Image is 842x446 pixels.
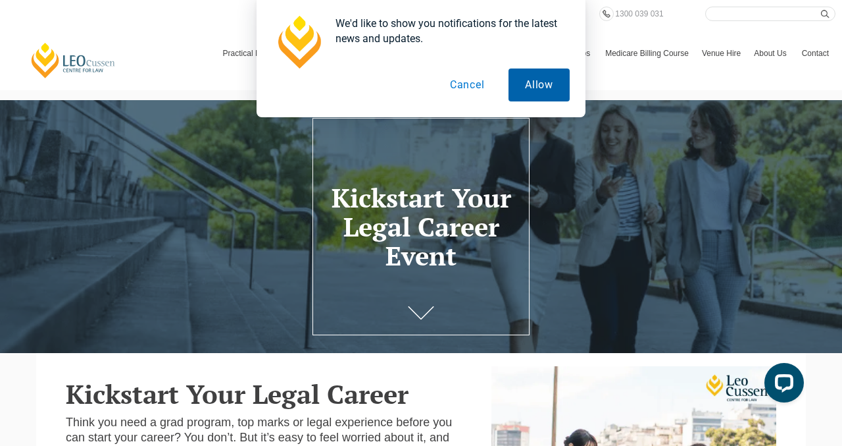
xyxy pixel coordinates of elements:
[325,16,570,46] div: We'd like to show you notifications for the latest news and updates.
[754,358,809,413] iframe: LiveChat chat widget
[320,183,522,270] h1: Kickstart Your Legal Career Event
[433,69,501,101] button: Cancel
[66,379,472,408] h2: Kickstart Your Legal Career
[508,69,570,101] button: Allow
[272,16,325,69] img: notification icon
